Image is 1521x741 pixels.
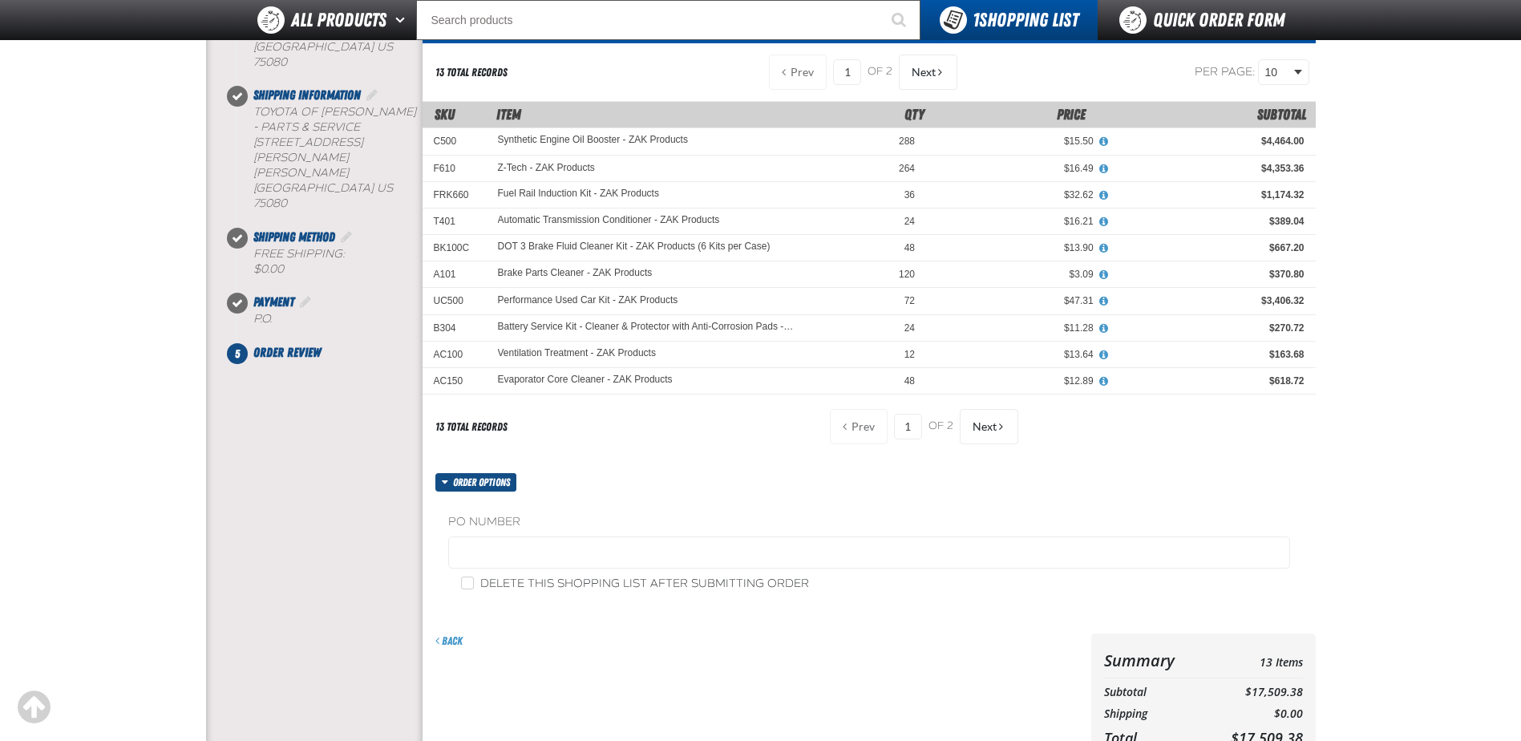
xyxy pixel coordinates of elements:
button: View All Prices for DOT 3 Brake Fluid Cleaner Kit - ZAK Products (6 Kits per Case) [1094,241,1114,256]
td: 13 Items [1202,646,1302,674]
a: Z-Tech - ZAK Products [498,162,595,173]
td: C500 [423,128,487,155]
span: Shipping Information [253,87,361,103]
span: of 2 [868,65,892,79]
span: 48 [904,375,915,387]
td: B304 [423,314,487,341]
button: View All Prices for Performance Used Car Kit - ZAK Products [1094,294,1114,309]
button: View All Prices for Brake Parts Cleaner - ZAK Products [1094,268,1114,282]
span: 24 [904,216,915,227]
span: 288 [899,136,915,147]
input: Delete this shopping list after submitting order [461,577,474,589]
div: $4,464.00 [1116,135,1305,148]
span: Subtotal [1257,106,1306,123]
li: Shipping Information. Step 2 of 5. Completed [237,86,423,227]
button: Next Page [960,409,1018,444]
div: $13.64 [937,348,1094,361]
a: Brake Parts Cleaner - ZAK Products [498,268,653,279]
div: $389.04 [1116,215,1305,228]
button: View All Prices for Automatic Transmission Conditioner - ZAK Products [1094,215,1114,229]
span: Next Page [912,66,936,79]
td: $0.00 [1202,703,1302,725]
th: Subtotal [1104,682,1203,703]
span: Order options [453,473,516,492]
a: Ventilation Treatment - ZAK Products [498,348,656,359]
span: [GEOGRAPHIC_DATA] [253,181,374,195]
span: Item [496,106,521,123]
div: $618.72 [1116,375,1305,387]
label: Delete this shopping list after submitting order [461,577,809,592]
span: [STREET_ADDRESS][PERSON_NAME] [253,136,363,164]
a: Fuel Rail Induction Kit - ZAK Products [498,188,659,200]
label: PO Number [448,515,1290,530]
span: US [377,181,393,195]
div: $370.80 [1116,268,1305,281]
span: [PERSON_NAME] [253,166,349,180]
div: $15.50 [937,135,1094,148]
a: Back [435,634,463,647]
a: Automatic Transmission Conditioner - ZAK Products [498,215,720,226]
button: View All Prices for Ventilation Treatment - ZAK Products [1094,348,1114,362]
span: 72 [904,295,915,306]
td: BK100C [423,235,487,261]
span: SKU [435,106,455,123]
button: Order options [435,473,517,492]
div: $16.49 [937,162,1094,175]
span: Shipping Method [253,229,335,245]
span: 5 [227,343,248,364]
div: P.O. [253,312,423,327]
li: Order Review. Step 5 of 5. Not Completed [237,343,423,362]
input: Current page number [894,414,922,439]
span: Price [1057,106,1086,123]
span: Toyota of [PERSON_NAME] - Parts & Service [253,105,416,134]
span: Qty [904,106,924,123]
td: AC150 [423,368,487,395]
div: $11.28 [937,322,1094,334]
span: of 2 [928,419,953,434]
a: Battery Service Kit - Cleaner & Protector with Anti-Corrosion Pads - ZAK Products [498,322,796,333]
div: Free Shipping: [253,247,423,277]
span: 264 [899,163,915,174]
strong: 1 [973,9,979,31]
span: 36 [904,189,915,200]
a: Edit Shipping Information [364,87,380,103]
div: $270.72 [1116,322,1305,334]
span: [GEOGRAPHIC_DATA] [253,40,374,54]
td: FRK660 [423,181,487,208]
li: Payment. Step 4 of 5. Completed [237,293,423,343]
a: Edit Payment [297,294,314,310]
a: Evaporator Core Cleaner - ZAK Products [498,375,673,386]
div: 13 total records [435,65,508,80]
span: Payment [253,294,294,310]
input: Current page number [833,59,861,85]
bdo: 75080 [253,196,287,210]
bdo: 75080 [253,55,287,69]
td: A101 [423,261,487,288]
span: Next Page [973,420,997,433]
span: 48 [904,242,915,253]
td: UC500 [423,288,487,314]
span: Order Review [253,345,321,360]
span: Per page: [1195,65,1256,79]
button: View All Prices for Synthetic Engine Oil Booster - ZAK Products [1094,135,1114,149]
button: View All Prices for Battery Service Kit - Cleaner & Protector with Anti-Corrosion Pads - ZAK Prod... [1094,322,1114,336]
div: $47.31 [937,294,1094,307]
span: 120 [899,269,915,280]
strong: $0.00 [253,262,284,276]
div: $12.89 [937,375,1094,387]
div: $3.09 [937,268,1094,281]
td: $17,509.38 [1202,682,1302,703]
span: 10 [1265,64,1291,81]
div: $163.68 [1116,348,1305,361]
span: All Products [291,6,386,34]
div: $667.20 [1116,241,1305,254]
span: 24 [904,322,915,334]
div: $32.62 [937,188,1094,201]
span: Shopping List [973,9,1078,31]
a: Edit Shipping Method [338,229,354,245]
div: 13 total records [435,419,508,435]
button: Next Page [899,55,957,90]
div: $13.90 [937,241,1094,254]
a: Synthetic Engine Oil Booster - ZAK Products [498,135,688,146]
td: AC100 [423,341,487,367]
